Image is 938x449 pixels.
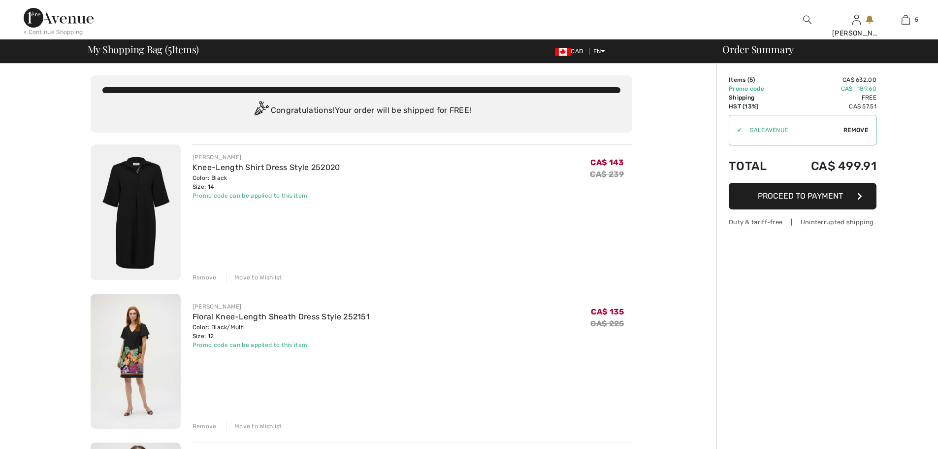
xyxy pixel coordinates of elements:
span: 5 [915,15,918,24]
div: [PERSON_NAME] [193,302,370,311]
div: [PERSON_NAME] [193,153,340,162]
img: Canadian Dollar [555,48,571,56]
td: CA$ 632.00 [783,75,876,84]
span: My Shopping Bag ( Items) [88,44,199,54]
span: CAD [555,48,587,55]
img: Congratulation2.svg [251,101,271,121]
s: CA$ 239 [590,170,624,179]
div: Color: Black Size: 14 [193,173,340,191]
a: Knee-Length Shirt Dress Style 252020 [193,163,340,172]
td: CA$ -189.60 [783,84,876,93]
span: Proceed to Payment [758,191,843,201]
td: Promo code [729,84,783,93]
span: EN [593,48,606,55]
span: CA$ 135 [591,307,624,316]
button: Proceed to Payment [729,183,876,209]
div: Move to Wishlist [226,273,282,282]
div: Duty & tariff-free | Uninterrupted shipping [729,217,876,227]
div: Congratulations! Your order will be shipped for FREE! [102,101,620,121]
img: Knee-Length Shirt Dress Style 252020 [91,144,181,280]
td: Free [783,93,876,102]
div: Promo code can be applied to this item [193,341,370,349]
a: 5 [881,14,930,26]
td: Total [729,149,783,183]
span: CA$ 143 [590,158,624,167]
div: Move to Wishlist [226,422,282,431]
div: ✔ [729,126,742,135]
img: 1ère Avenue [24,8,94,28]
input: Promo code [742,115,843,145]
img: My Info [852,14,861,26]
span: 5 [168,42,172,55]
img: Floral Knee-Length Sheath Dress Style 252151 [91,294,181,429]
img: search the website [803,14,811,26]
div: < Continue Shopping [24,28,83,36]
div: Color: Black/Multi Size: 12 [193,323,370,341]
span: Remove [843,126,868,135]
td: CA$ 57.51 [783,102,876,111]
s: CA$ 225 [590,319,624,328]
td: CA$ 499.91 [783,149,876,183]
div: Remove [193,422,217,431]
div: [PERSON_NAME] [832,28,880,38]
img: My Bag [902,14,910,26]
a: Sign In [852,15,861,24]
td: HST (13%) [729,102,783,111]
div: Order Summary [711,44,932,54]
td: Shipping [729,93,783,102]
div: Promo code can be applied to this item [193,191,340,200]
span: 5 [749,76,753,83]
td: Items ( ) [729,75,783,84]
div: Remove [193,273,217,282]
a: Floral Knee-Length Sheath Dress Style 252151 [193,312,370,321]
